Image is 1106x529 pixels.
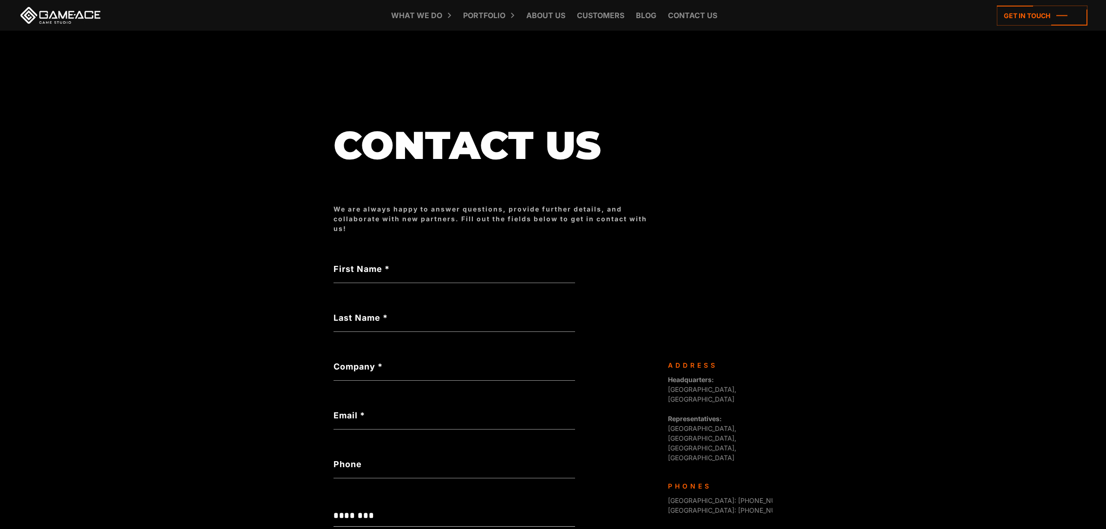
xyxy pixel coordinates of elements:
span: [GEOGRAPHIC_DATA], [GEOGRAPHIC_DATA] [668,376,736,403]
label: Phone [334,458,575,470]
label: Company * [334,360,575,373]
label: First Name * [334,263,575,275]
div: We are always happy to answer questions, provide further details, and collaborate with new partne... [334,204,659,234]
span: [GEOGRAPHIC_DATA]: [PHONE_NUMBER] [668,506,796,514]
label: Last Name * [334,311,575,324]
label: Email * [334,409,575,422]
div: Address [668,360,766,370]
div: Phones [668,481,766,491]
a: Get in touch [997,6,1087,26]
strong: Representatives: [668,415,722,423]
h1: Contact us [334,124,659,167]
span: [GEOGRAPHIC_DATA], [GEOGRAPHIC_DATA], [GEOGRAPHIC_DATA], [GEOGRAPHIC_DATA] [668,415,736,462]
span: [GEOGRAPHIC_DATA]: [PHONE_NUMBER] [668,496,796,504]
strong: Headquarters: [668,376,714,384]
